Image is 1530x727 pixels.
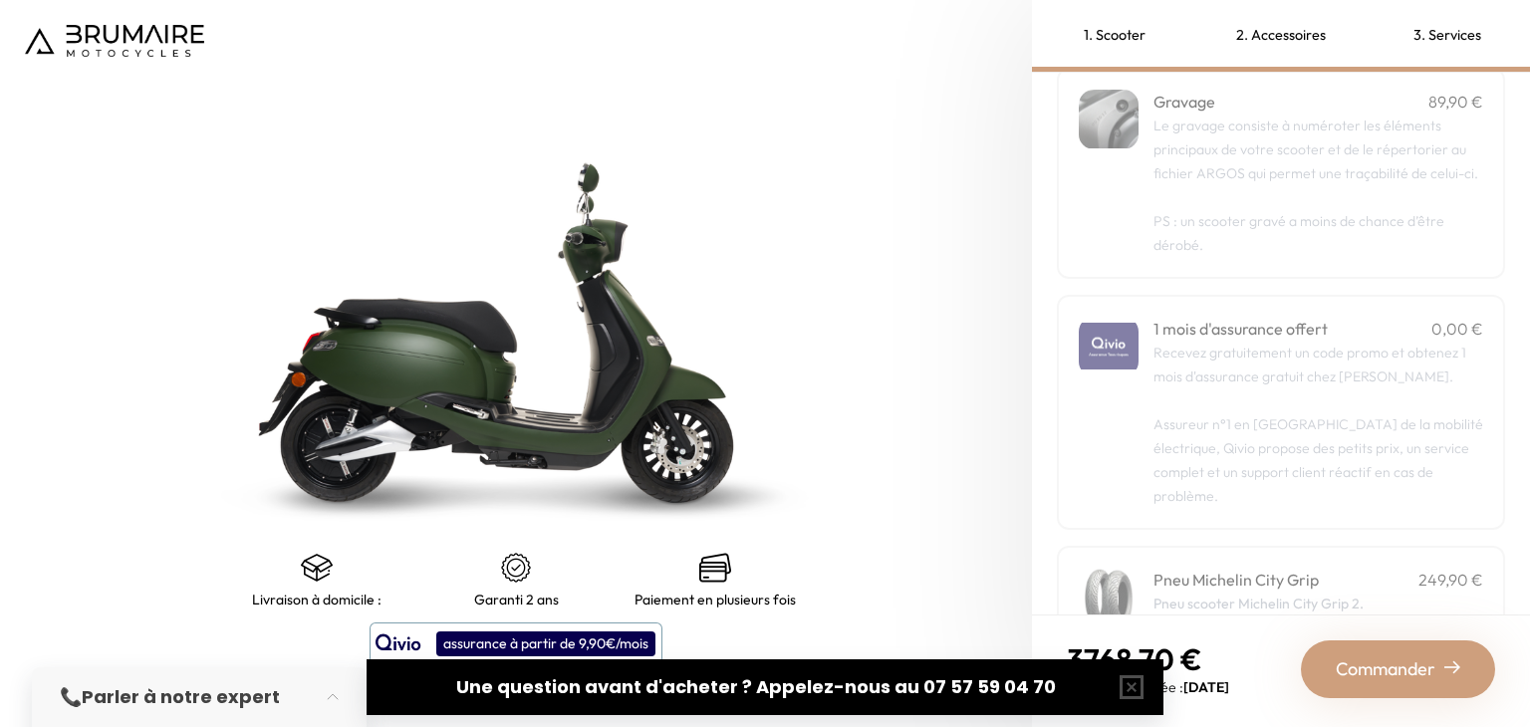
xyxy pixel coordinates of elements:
[1153,317,1328,341] h4: 1 mois d'assurance offert
[1153,90,1215,114] h4: Gravage
[699,552,731,584] img: credit-cards.png
[1079,317,1139,376] img: 1 mois d'assurance offert
[301,552,333,584] img: shipping.png
[1444,659,1460,675] img: right-arrow-2.png
[474,592,559,607] p: Garanti 2 ans
[1428,90,1483,114] p: 89,90 €
[25,25,204,57] img: Logo de Brumaire
[1153,212,1444,254] span: PS : un scooter gravé a moins de chance d’être dérobé.
[370,622,662,664] button: assurance à partir de 9,90€/mois
[1067,641,1229,677] p: 3768,70 €
[1431,317,1483,341] p: 0,00 €
[436,631,655,656] div: assurance à partir de 9,90€/mois
[1153,568,1319,592] h4: Pneu Michelin City Grip
[1336,655,1435,683] span: Commander
[1418,568,1483,592] p: 249,90 €
[376,631,421,655] img: logo qivio
[500,552,532,584] img: certificat-de-garantie.png
[252,592,382,607] p: Livraison à domicile :
[1079,90,1139,149] img: Gravage
[635,592,796,607] p: Paiement en plusieurs fois
[1153,341,1483,508] p: Recevez gratuitement un code promo et obtenez 1 mois d'assurance gratuit chez [PERSON_NAME]. Assu...
[1183,678,1229,696] span: [DATE]
[1153,117,1478,182] span: Le gravage consiste à numéroter les éléments principaux de votre scooter et de le répertorier au ...
[1079,568,1139,627] img: Pneu Michelin City Grip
